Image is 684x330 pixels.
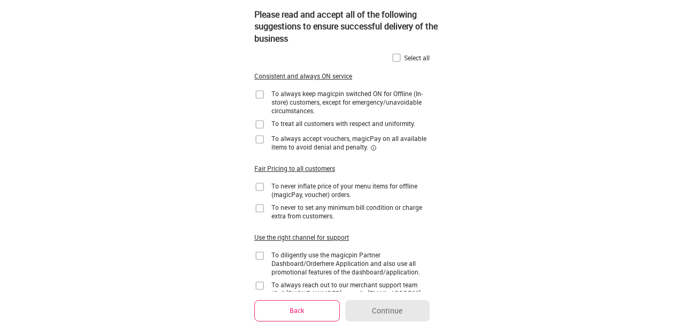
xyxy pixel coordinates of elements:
div: To never inflate price of your menu items for offline (magicPay, voucher) orders. [271,182,430,199]
img: home-delivery-unchecked-checkbox-icon.f10e6f61.svg [254,203,265,214]
div: To always keep magicpin switched ON for Offline (In-store) customers, except for emergency/unavoi... [271,89,430,115]
div: Use the right channel for support [254,233,349,242]
img: home-delivery-unchecked-checkbox-icon.f10e6f61.svg [254,182,265,192]
div: Select all [404,53,430,62]
div: Fair Pricing to all customers [254,164,335,173]
img: home-delivery-unchecked-checkbox-icon.f10e6f61.svg [254,134,265,145]
img: home-delivery-unchecked-checkbox-icon.f10e6f61.svg [254,119,265,130]
img: home-delivery-unchecked-checkbox-icon.f10e6f61.svg [254,250,265,261]
img: home-delivery-unchecked-checkbox-icon.f10e6f61.svg [254,89,265,100]
img: informationCircleBlack.2195f373.svg [370,145,377,151]
div: Consistent and always ON service [254,72,352,81]
div: To treat all customers with respect and uniformity. [271,119,415,128]
div: To always reach out to our merchant support team (Call [PHONE_NUMBER] or mail - [EMAIL_ADDRESS][D... [271,280,430,306]
button: Continue [345,300,430,321]
div: To always accept vouchers, magicPay on all available items to avoid denial and penalty. [271,134,430,151]
div: To diligently use the magicpin Partner Dashboard/Orderhere Application and also use all promotion... [271,250,430,276]
button: Back [254,300,340,321]
div: To never to set any minimum bill condition or charge extra from customers. [271,203,430,220]
img: home-delivery-unchecked-checkbox-icon.f10e6f61.svg [254,280,265,291]
img: home-delivery-unchecked-checkbox-icon.f10e6f61.svg [391,52,402,63]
